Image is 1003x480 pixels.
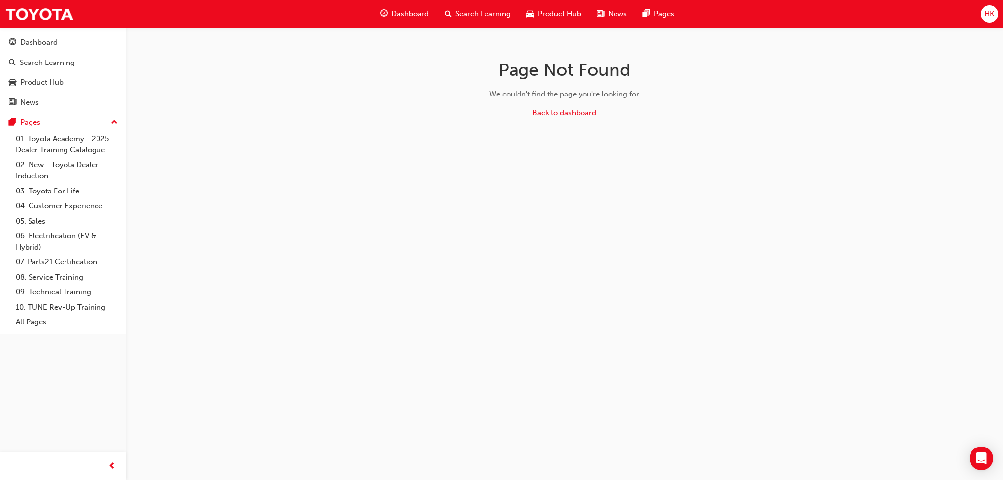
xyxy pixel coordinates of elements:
[654,8,674,20] span: Pages
[12,214,122,229] a: 05. Sales
[643,8,650,20] span: pages-icon
[20,77,64,88] div: Product Hub
[12,131,122,158] a: 01. Toyota Academy - 2025 Dealer Training Catalogue
[12,198,122,214] a: 04. Customer Experience
[12,184,122,199] a: 03. Toyota For Life
[9,78,16,87] span: car-icon
[538,8,581,20] span: Product Hub
[391,8,429,20] span: Dashboard
[437,4,518,24] a: search-iconSearch Learning
[455,8,511,20] span: Search Learning
[108,460,116,473] span: prev-icon
[9,98,16,107] span: news-icon
[518,4,589,24] a: car-iconProduct Hub
[597,8,604,20] span: news-icon
[372,4,437,24] a: guage-iconDashboard
[12,255,122,270] a: 07. Parts21 Certification
[12,300,122,315] a: 10. TUNE Rev-Up Training
[111,116,118,129] span: up-icon
[4,54,122,72] a: Search Learning
[445,8,452,20] span: search-icon
[380,8,388,20] span: guage-icon
[20,37,58,48] div: Dashboard
[20,117,40,128] div: Pages
[526,8,534,20] span: car-icon
[4,32,122,113] button: DashboardSearch LearningProduct HubNews
[20,97,39,108] div: News
[12,228,122,255] a: 06. Electrification (EV & Hybrid)
[12,315,122,330] a: All Pages
[635,4,682,24] a: pages-iconPages
[608,8,627,20] span: News
[5,3,74,25] img: Trak
[981,5,998,23] button: HK
[408,89,720,100] div: We couldn't find the page you're looking for
[12,158,122,184] a: 02. New - Toyota Dealer Induction
[970,447,993,470] div: Open Intercom Messenger
[408,59,720,81] h1: Page Not Found
[984,8,994,20] span: HK
[4,113,122,131] button: Pages
[4,94,122,112] a: News
[589,4,635,24] a: news-iconNews
[4,73,122,92] a: Product Hub
[9,59,16,67] span: search-icon
[12,270,122,285] a: 08. Service Training
[20,57,75,68] div: Search Learning
[9,118,16,127] span: pages-icon
[532,108,596,117] a: Back to dashboard
[4,33,122,52] a: Dashboard
[12,285,122,300] a: 09. Technical Training
[9,38,16,47] span: guage-icon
